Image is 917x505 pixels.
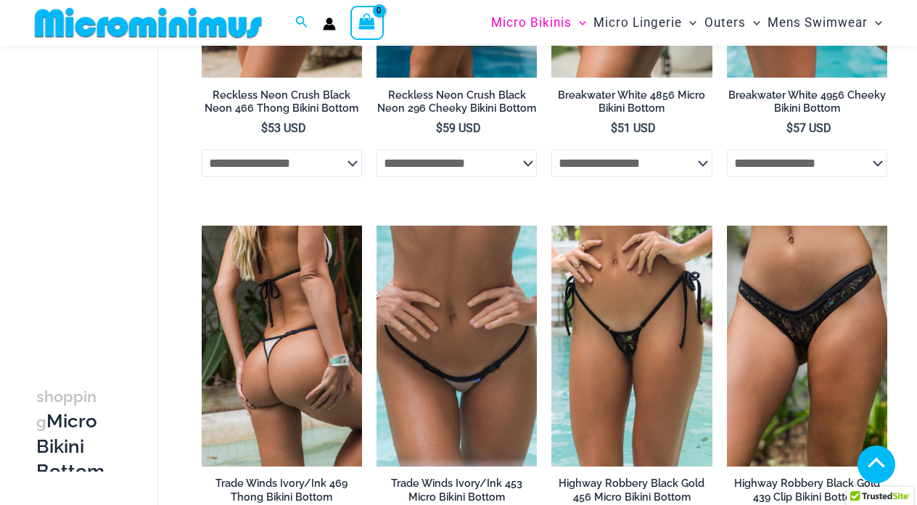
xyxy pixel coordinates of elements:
[491,4,572,41] span: Micro Bikinis
[786,121,831,135] bdi: 57 USD
[323,17,336,30] a: Account icon link
[590,4,700,41] a: Micro LingerieMenu ToggleMenu Toggle
[36,387,96,431] span: shopping
[727,226,887,467] img: Highway Robbery Black Gold 439 Clip Bottom 01
[202,89,362,115] h2: Reckless Neon Crush Black Neon 466 Thong Bikini Bottom
[551,226,712,467] img: Highway Robbery Black Gold 456 Micro 01
[261,121,268,135] span: $
[488,4,590,41] a: Micro BikinisMenu ToggleMenu Toggle
[611,121,656,135] bdi: 51 USD
[295,14,308,32] a: Search icon link
[36,49,167,339] iframe: TrustedSite Certified
[727,477,887,504] h2: Highway Robbery Black Gold 439 Clip Bikini Bottom
[377,89,537,115] h2: Reckless Neon Crush Black Neon 296 Cheeky Bikini Bottom
[593,4,682,41] span: Micro Lingerie
[727,226,887,467] a: Highway Robbery Black Gold 439 Clip Bottom 01Highway Robbery Black Gold 439 Clip Bottom 02Highway...
[377,89,537,121] a: Reckless Neon Crush Black Neon 296 Cheeky Bikini Bottom
[746,4,760,41] span: Menu Toggle
[485,2,888,44] nav: Site Navigation
[572,4,586,41] span: Menu Toggle
[436,121,443,135] span: $
[768,4,868,41] span: Mens Swimwear
[551,89,712,115] h2: Breakwater White 4856 Micro Bikini Bottom
[261,121,306,135] bdi: 53 USD
[701,4,764,41] a: OutersMenu ToggleMenu Toggle
[682,4,696,41] span: Menu Toggle
[611,121,617,135] span: $
[551,89,712,121] a: Breakwater White 4856 Micro Bikini Bottom
[786,121,793,135] span: $
[551,226,712,467] a: Highway Robbery Black Gold 456 Micro 01Highway Robbery Black Gold 359 Clip Top 456 Micro 02Highwa...
[202,226,362,467] img: Trade Winds IvoryInk 317 Top 469 Thong 06
[727,89,887,121] a: Breakwater White 4956 Cheeky Bikini Bottom
[704,4,746,41] span: Outers
[202,226,362,467] a: Trade Winds IvoryInk 469 Thong 01Trade Winds IvoryInk 317 Top 469 Thong 06Trade Winds IvoryInk 31...
[764,4,886,41] a: Mens SwimwearMenu ToggleMenu Toggle
[868,4,882,41] span: Menu Toggle
[350,6,384,39] a: View Shopping Cart, empty
[202,89,362,121] a: Reckless Neon Crush Black Neon 466 Thong Bikini Bottom
[377,226,537,467] img: Trade Winds IvoryInk 453 Micro 02
[727,89,887,115] h2: Breakwater White 4956 Cheeky Bikini Bottom
[551,477,712,504] h2: Highway Robbery Black Gold 456 Micro Bikini Bottom
[377,477,537,504] h2: Trade Winds Ivory/Ink 453 Micro Bikini Bottom
[202,477,362,504] h2: Trade Winds Ivory/Ink 469 Thong Bikini Bottom
[377,226,537,467] a: Trade Winds IvoryInk 453 Micro 02Trade Winds IvoryInk 384 Top 453 Micro 06Trade Winds IvoryInk 38...
[29,7,268,39] img: MM SHOP LOGO FLAT
[436,121,481,135] bdi: 59 USD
